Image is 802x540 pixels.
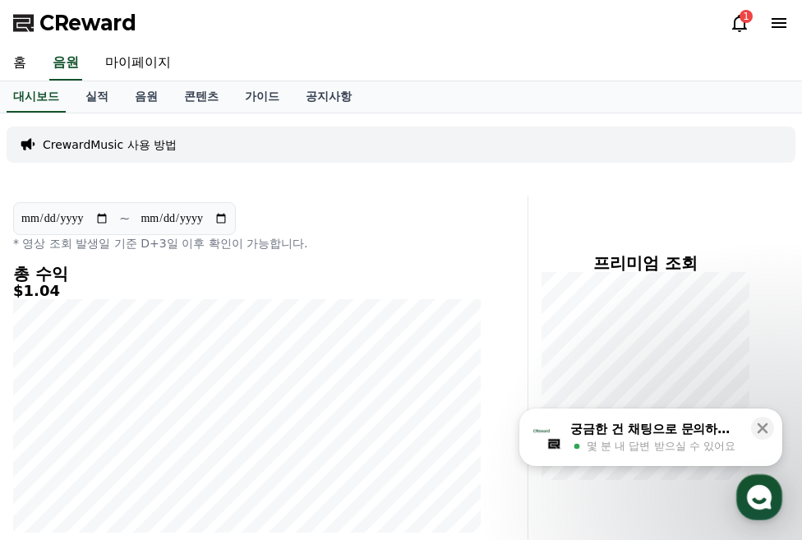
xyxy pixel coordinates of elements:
[43,136,177,153] a: CrewardMusic 사용 방법
[254,428,274,441] span: 설정
[5,404,108,445] a: 홈
[542,254,749,272] h4: 프리미엄 조회
[212,404,316,445] a: 설정
[122,81,171,113] a: 음원
[293,81,365,113] a: 공지사항
[108,404,212,445] a: 대화
[119,209,130,228] p: ~
[13,283,482,299] h5: $1.04
[13,235,482,252] p: * 영상 조회 발생일 기준 D+3일 이후 확인이 가능합니다.
[13,10,136,36] a: CReward
[52,428,62,441] span: 홈
[49,46,82,81] a: 음원
[39,10,136,36] span: CReward
[7,81,66,113] a: 대시보드
[13,265,482,283] h4: 총 수익
[92,46,184,81] a: 마이페이지
[730,13,749,33] a: 1
[740,10,753,23] div: 1
[72,81,122,113] a: 실적
[150,429,170,442] span: 대화
[171,81,232,113] a: 콘텐츠
[232,81,293,113] a: 가이드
